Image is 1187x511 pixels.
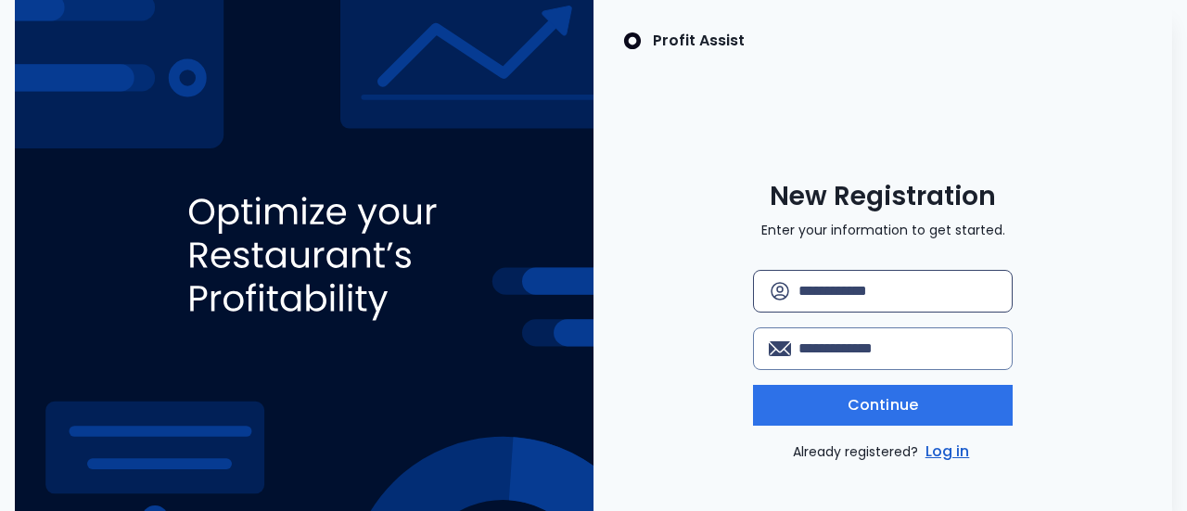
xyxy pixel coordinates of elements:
a: Log in [922,441,974,463]
span: Continue [848,394,918,416]
p: Already registered? [793,441,974,463]
p: Profit Assist [653,30,745,52]
span: New Registration [770,180,996,213]
p: Enter your information to get started. [761,221,1005,240]
img: SpotOn Logo [623,30,642,52]
button: Continue [753,385,1013,426]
